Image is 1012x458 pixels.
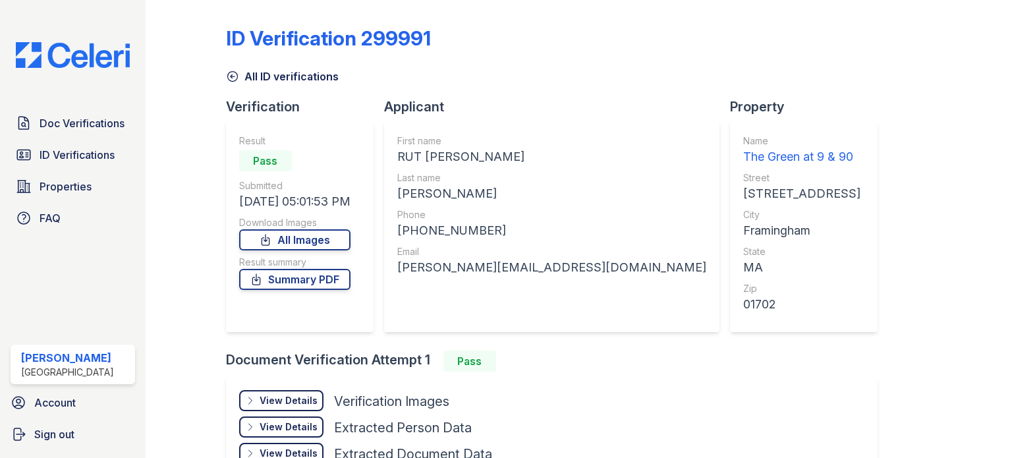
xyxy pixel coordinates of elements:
div: 01702 [743,295,860,314]
div: Pass [443,351,496,372]
div: Zip [743,282,860,295]
div: [GEOGRAPHIC_DATA] [21,366,114,379]
div: RUT [PERSON_NAME] [397,148,706,166]
div: MA [743,258,860,277]
div: [DATE] 05:01:53 PM [239,192,351,211]
div: Pass [239,150,292,171]
div: Last name [397,171,706,185]
a: Doc Verifications [11,110,135,136]
div: Applicant [384,98,730,116]
a: ID Verifications [11,142,135,168]
a: Account [5,389,140,416]
div: City [743,208,860,221]
div: [PHONE_NUMBER] [397,221,706,240]
div: Result [239,134,351,148]
div: Extracted Person Data [334,418,472,437]
a: All ID verifications [226,69,339,84]
span: FAQ [40,210,61,226]
span: Account [34,395,76,411]
a: All Images [239,229,351,250]
a: Sign out [5,421,140,447]
span: Doc Verifications [40,115,125,131]
div: Verification [226,98,384,116]
a: Name The Green at 9 & 90 [743,134,860,166]
div: Submitted [239,179,351,192]
div: Document Verification Attempt 1 [226,351,888,372]
div: View Details [260,420,318,434]
div: Street [743,171,860,185]
a: FAQ [11,205,135,231]
span: ID Verifications [40,147,115,163]
span: Sign out [34,426,74,442]
div: [PERSON_NAME][EMAIL_ADDRESS][DOMAIN_NAME] [397,258,706,277]
a: Summary PDF [239,269,351,290]
span: Properties [40,179,92,194]
div: [PERSON_NAME] [397,185,706,203]
div: Phone [397,208,706,221]
a: Properties [11,173,135,200]
div: [PERSON_NAME] [21,350,114,366]
div: Name [743,134,860,148]
div: Email [397,245,706,258]
div: ID Verification 299991 [226,26,431,50]
div: [STREET_ADDRESS] [743,185,860,203]
div: First name [397,134,706,148]
div: View Details [260,394,318,407]
div: Verification Images [334,392,449,411]
div: Framingham [743,221,860,240]
div: Result summary [239,256,351,269]
img: CE_Logo_Blue-a8612792a0a2168367f1c8372b55b34899dd931a85d93a1a3d3e32e68fde9ad4.png [5,42,140,68]
div: The Green at 9 & 90 [743,148,860,166]
div: State [743,245,860,258]
div: Property [730,98,888,116]
div: Download Images [239,216,351,229]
